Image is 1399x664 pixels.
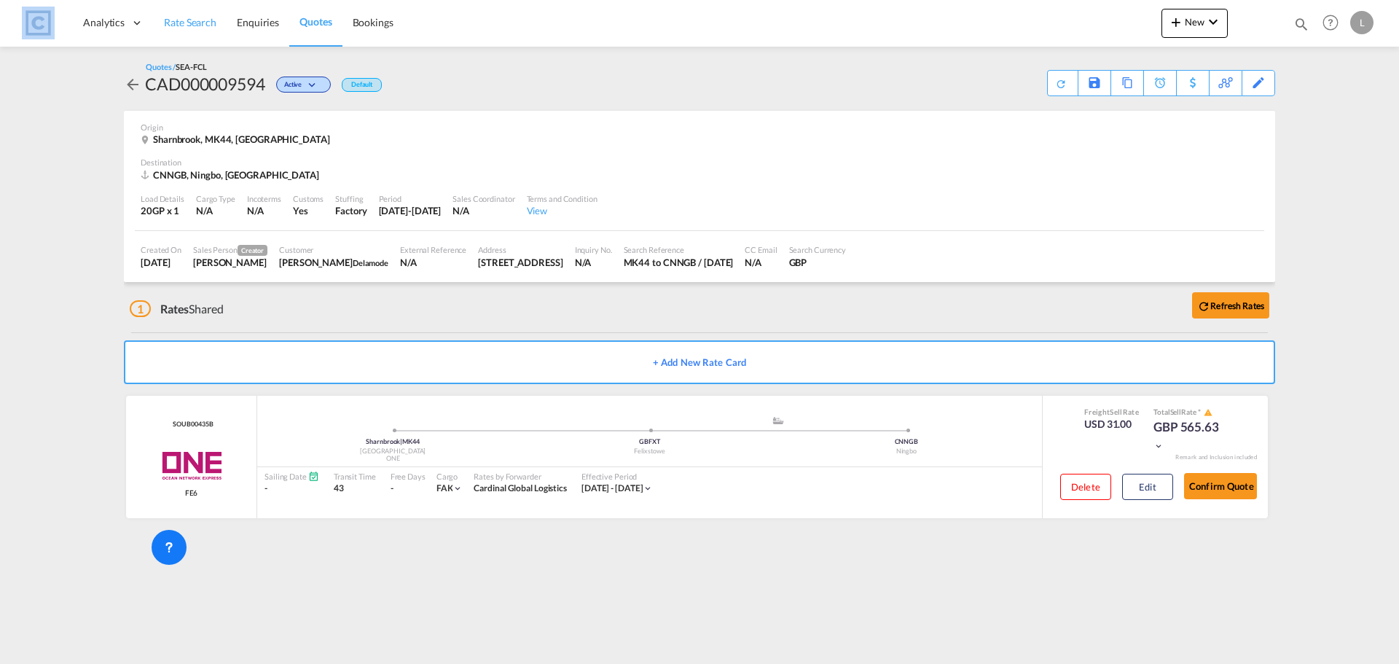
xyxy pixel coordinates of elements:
[575,244,612,255] div: Inquiry No.
[1084,417,1139,431] div: USD 31.00
[527,193,597,204] div: Terms and Condition
[164,16,216,28] span: Rate Search
[334,471,376,482] div: Transit Time
[124,340,1275,384] button: + Add New Rate Card
[1204,408,1212,417] md-icon: icon-alert
[624,256,734,269] div: MK44 to CNNGB / 4 Sep 2025
[193,244,267,256] div: Sales Person
[130,301,224,317] div: Shared
[391,471,426,482] div: Free Days
[402,437,420,445] span: MK44
[1184,473,1257,499] button: Confirm Quote
[247,193,281,204] div: Incoterms
[335,204,367,217] div: Factory Stuffing
[474,483,567,495] div: Cardinal Global Logistics
[141,122,1258,133] div: Origin
[400,256,466,269] div: N/A
[789,244,847,255] div: Search Currency
[391,483,393,495] div: -
[1153,441,1164,451] md-icon: icon-chevron-down
[145,72,265,95] div: CAD000009594
[400,244,466,255] div: External Reference
[581,471,654,482] div: Effective Period
[624,244,734,255] div: Search Reference
[264,454,521,464] div: ONE
[160,302,189,316] span: Rates
[124,72,145,95] div: icon-arrow-left
[379,204,442,217] div: 30 Sep 2025
[1170,407,1182,416] span: Sell
[1192,292,1269,319] button: icon-refreshRefresh Rates
[237,16,279,28] span: Enquiries
[1210,300,1264,311] b: Refresh Rates
[284,80,305,94] span: Active
[265,72,334,95] div: Change Status Here
[169,420,213,429] div: Contract / Rate Agreement / Tariff / Spot Pricing Reference Number: SOUB00435B
[643,483,653,493] md-icon: icon-chevron-down
[279,244,388,255] div: Customer
[1054,77,1067,90] md-icon: icon-refresh
[527,204,597,217] div: View
[276,77,331,93] div: Change Status Here
[141,193,184,204] div: Load Details
[334,483,376,495] div: 43
[353,16,393,28] span: Bookings
[581,483,643,493] span: [DATE] - [DATE]
[478,256,563,269] div: Blackwater Close, Rainham, Essex, RM13 8UA
[1153,407,1226,418] div: Total Rate
[141,204,184,217] div: 20GP x 1
[238,245,267,256] span: Creator
[293,193,324,204] div: Customs
[196,204,235,217] div: N/A
[1110,407,1122,416] span: Sell
[141,157,1258,168] div: Destination
[581,483,643,495] div: 01 Sep 2025 - 30 Sep 2025
[1078,71,1110,95] div: Save As Template
[141,256,181,269] div: 4 Sep 2025
[264,483,319,495] div: -
[400,437,402,445] span: |
[264,471,319,482] div: Sailing Date
[196,193,235,204] div: Cargo Type
[130,300,151,317] span: 1
[436,471,463,482] div: Cargo
[745,256,777,269] div: N/A
[279,256,388,269] div: Marcin Pakosik
[521,447,777,456] div: Felixstowe
[1161,9,1228,38] button: icon-plus 400-fgNewicon-chevron-down
[366,437,402,445] span: Sharnbrook
[264,447,521,456] div: [GEOGRAPHIC_DATA]
[1153,418,1226,453] div: GBP 565.63
[1084,407,1139,417] div: Freight Rate
[153,133,330,145] span: Sharnbrook, MK44, [GEOGRAPHIC_DATA]
[474,471,567,482] div: Rates by Forwarder
[342,78,382,92] div: Default
[145,448,238,484] img: ONE
[474,483,567,493] span: Cardinal Global Logistics
[521,437,777,447] div: GBFXT
[193,256,267,269] div: Lauren Prentice
[305,82,323,90] md-icon: icon-chevron-down
[169,420,213,429] span: SOUB00435B
[1196,407,1202,416] span: Subject to Remarks
[22,7,55,39] img: 1fdb9190129311efbfaf67cbb4249bed.jpeg
[478,244,563,255] div: Address
[1122,474,1173,500] button: Edit
[247,204,264,217] div: N/A
[335,193,367,204] div: Stuffing
[146,61,207,72] div: Quotes /SEA-FCL
[1164,453,1268,461] div: Remark and Inclusion included
[745,244,777,255] div: CC Email
[769,417,787,424] md-icon: assets/icons/custom/ship-fill.svg
[575,256,612,269] div: N/A
[124,76,141,93] md-icon: icon-arrow-left
[452,204,514,217] div: N/A
[1202,407,1212,418] button: icon-alert
[436,483,453,493] span: FAK
[778,447,1035,456] div: Ningbo
[293,204,324,217] div: Yes
[308,471,319,482] md-icon: Schedules Available
[452,193,514,204] div: Sales Coordinator
[789,256,847,269] div: GBP
[1060,474,1111,500] button: Delete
